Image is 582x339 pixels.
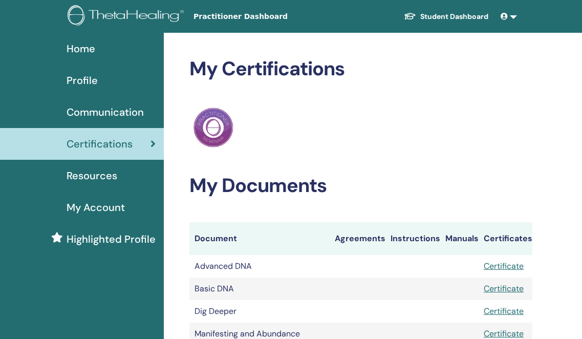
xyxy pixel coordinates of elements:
img: Practitioner [193,108,233,147]
td: Basic DNA [189,278,330,300]
th: Instructions [385,222,440,255]
th: Document [189,222,330,255]
span: Resources [67,168,117,183]
a: Certificate [484,283,524,294]
span: Communication [67,104,144,120]
span: My Account [67,200,125,215]
a: Certificate [484,261,524,271]
a: Student Dashboard [396,7,497,26]
span: Home [67,41,95,56]
span: Practitioner Dashboard [193,11,347,22]
th: Agreements [330,222,385,255]
img: logo.png [68,5,187,28]
td: Dig Deeper [189,300,330,323]
th: Certificates [479,222,532,255]
h2: My Documents [189,174,532,198]
span: Profile [67,73,98,88]
span: Certifications [67,136,133,152]
th: Manuals [440,222,479,255]
img: graduation-cap-white.svg [404,12,416,20]
a: Certificate [484,306,524,316]
td: Advanced DNA [189,255,330,278]
span: Highlighted Profile [67,231,156,247]
a: Certificate [484,328,524,339]
h2: My Certifications [189,57,532,81]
